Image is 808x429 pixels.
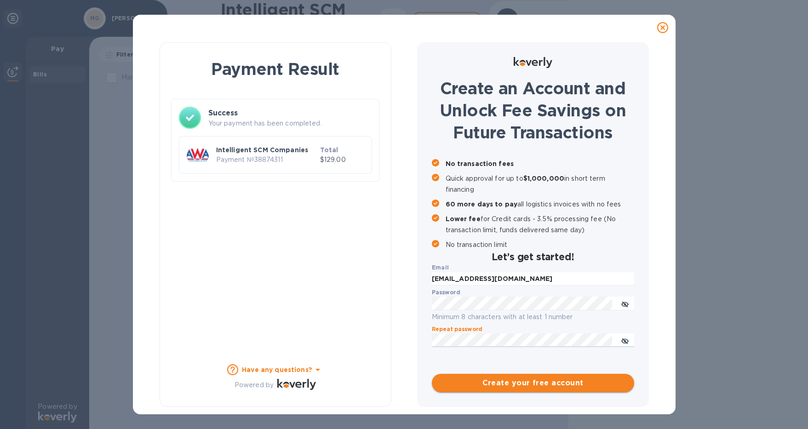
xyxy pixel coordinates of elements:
h3: Success [208,108,372,119]
h1: Create an Account and Unlock Fee Savings on Future Transactions [432,77,634,143]
p: Payment № 38874311 [216,155,316,165]
label: Repeat password [432,327,482,332]
p: Powered by [235,380,274,390]
p: Minimum 8 characters with at least 1 number [432,312,634,322]
p: $129.00 [320,155,364,165]
p: Quick approval for up to in short term financing [446,173,634,195]
b: Have any questions? [242,366,312,373]
b: No transaction fees [446,160,514,167]
p: Intelligent SCM Companies [216,145,316,154]
b: Email [432,264,449,271]
h2: Let’s get started! [432,251,634,263]
h1: Payment Result [175,57,376,80]
button: Create your free account [432,374,634,392]
b: Total [320,146,338,154]
p: all logistics invoices with no fees [446,199,634,210]
b: $1,000,000 [523,175,564,182]
b: 60 more days to pay [446,200,518,208]
img: Logo [277,379,316,390]
p: No transaction limit [446,239,634,250]
input: Enter email address [432,272,634,286]
label: Password [432,290,460,296]
img: Logo [514,57,552,68]
button: toggle password visibility [616,294,634,313]
b: Lower fee [446,215,481,223]
p: Your payment has been completed. [208,119,372,128]
span: Create your free account [439,378,627,389]
p: for Credit cards - 3.5% processing fee (No transaction limit, funds delivered same day) [446,213,634,235]
button: toggle password visibility [616,331,634,349]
